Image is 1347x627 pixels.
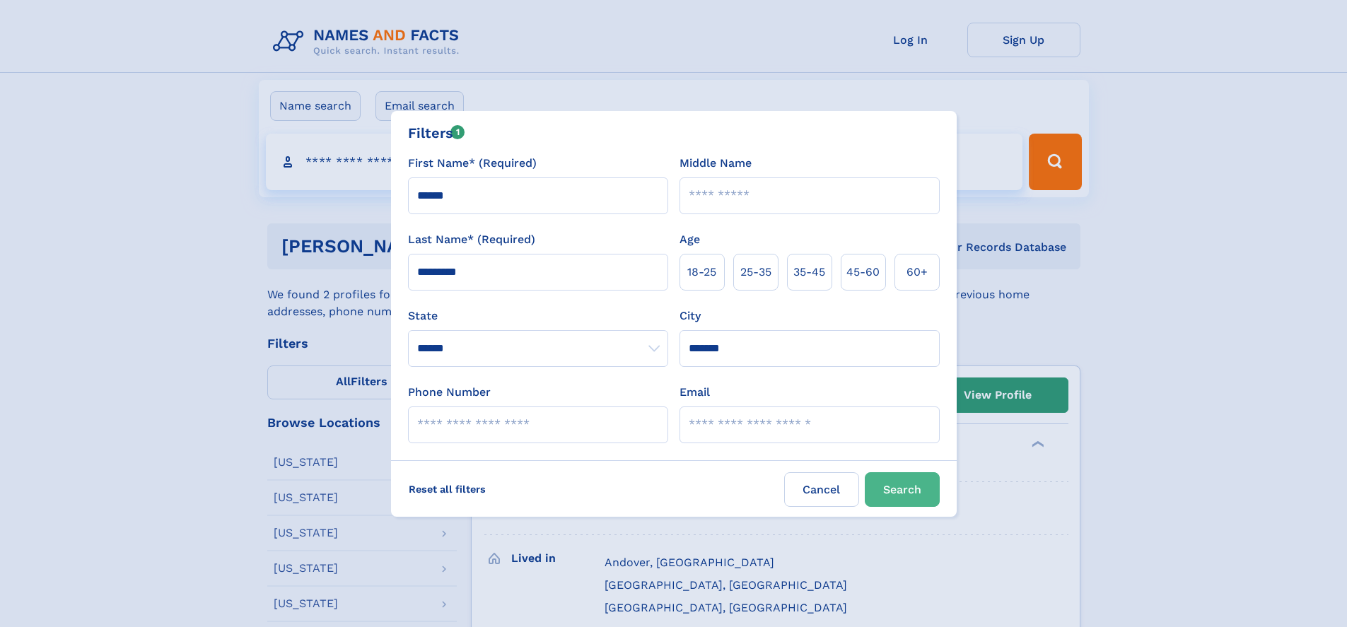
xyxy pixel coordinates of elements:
[680,231,700,248] label: Age
[408,384,491,401] label: Phone Number
[408,231,535,248] label: Last Name* (Required)
[784,472,859,507] label: Cancel
[680,384,710,401] label: Email
[687,264,716,281] span: 18‑25
[793,264,825,281] span: 35‑45
[680,307,701,324] label: City
[680,155,752,172] label: Middle Name
[740,264,771,281] span: 25‑35
[408,122,465,143] div: Filters
[408,307,668,324] label: State
[408,155,537,172] label: First Name* (Required)
[400,472,495,506] label: Reset all filters
[846,264,880,281] span: 45‑60
[865,472,940,507] button: Search
[906,264,928,281] span: 60+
